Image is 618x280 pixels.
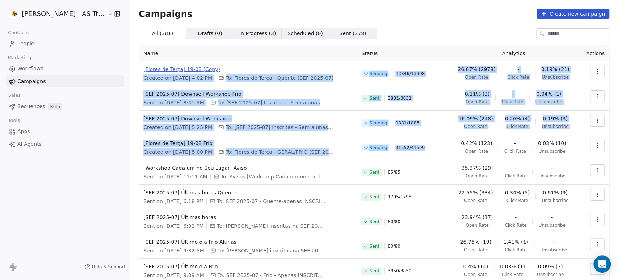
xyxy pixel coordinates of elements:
span: - [515,164,517,172]
span: To: Avisos [Workshop Cada um no seu Lugar] INSCRITAS [221,173,329,180]
span: Contacts [5,27,32,38]
span: Click Rate [507,74,529,80]
span: Open Rate [466,173,489,179]
span: 0.19% (21) [541,66,569,73]
span: [SEF 2025-07] Último dia Frio Alunas [143,238,353,246]
span: To: [SEF 2025-07] Inscritas - Sem alunas do JS FRIO [218,99,326,106]
span: 0.03% (1) [500,263,525,270]
span: 41552 / 41599 [395,145,425,151]
span: 0.09% (3) [538,263,563,270]
span: Help & Support [92,264,125,270]
span: Unsubscribe [537,272,564,277]
span: Sent [369,268,379,274]
span: Sent on [DATE] 8:41 AM [143,99,204,106]
span: Click Rate [505,247,526,253]
span: To: SEF 2025-07 - Frio - Apenas INSCRITAS SEM ALUNAS [218,272,326,279]
span: 85 / 85 [388,169,400,175]
span: - [551,164,553,172]
a: AI Agents [6,138,124,150]
span: [Flores de Terça] 19-08 (Copy) [143,66,353,73]
span: 16.09% (248) [458,115,493,122]
span: - [552,238,554,246]
span: Unsubscribe [535,99,562,105]
span: [Flores de Terça] 19-08 Frio [143,140,353,147]
span: - [517,66,519,73]
span: Sending [369,71,387,77]
span: Click Rate [505,173,526,179]
span: Campaigns [139,9,192,19]
span: 0.61% (9) [543,189,568,196]
img: Logo%202022%20quad.jpg [10,9,19,18]
span: Open Rate [466,99,489,105]
span: Sent [369,243,379,249]
span: 0.04% (1) [536,90,561,98]
span: Click Rate [501,272,523,277]
span: Sent [369,169,379,175]
span: Sent [369,194,379,200]
a: SequencesBeta [6,100,124,112]
span: Unsubscribe [542,74,568,80]
span: Unsubscribe [540,247,567,253]
span: Drafts ( 0 ) [198,30,222,37]
span: - [515,214,517,221]
span: Open Rate [465,74,488,80]
span: To: SEF 2025-07 - Quente-apenas INSCRITAS SEM ALUNAS [217,198,325,205]
span: Sent ( 378 ) [339,30,366,37]
span: [Workshop Cada um no Seu Lugar] Aviso [143,164,353,172]
span: Campaigns [17,78,46,85]
span: Click Rate [506,124,528,129]
th: Name [139,45,357,61]
span: Open Rate [465,148,488,154]
span: 1881 / 1883 [395,120,419,126]
span: 0.03% (10) [538,140,566,147]
span: 1.41% (1) [503,238,528,246]
span: 0.42% (123) [461,140,492,147]
span: 1795 / 1795 [388,194,411,200]
span: Marketing [5,52,34,63]
a: People [6,38,124,50]
span: AI Agents [17,140,42,148]
span: 3831 / 3831 [388,95,411,101]
span: - [551,214,553,221]
a: Apps [6,125,124,137]
span: Sent [369,219,379,225]
span: 22.55% (334) [458,189,493,196]
span: 26.67% (2978) [458,66,495,73]
span: Sent on [DATE] 9:32 AM [143,247,204,254]
span: Click Rate [505,222,526,228]
span: 80 / 80 [388,243,400,249]
span: People [17,40,34,48]
span: Sent [369,95,379,101]
span: Sent on [DATE] 6:18 PM [143,198,203,205]
span: To: Alunas inscritas na SEF 2025-07 [217,222,325,230]
span: 3850 / 3850 [388,268,411,274]
a: Workflows [6,63,124,75]
span: Tools [5,115,23,126]
span: To: Flores de Terça - GERAL/FRIO (SEF 2025-07) [226,148,334,156]
span: 23.94% (17) [462,214,493,221]
span: 0.34% (5) [505,189,530,196]
span: 35.37% (29) [462,164,493,172]
span: Sequences [17,103,45,110]
th: Analytics [447,45,579,61]
span: Open Rate [466,222,489,228]
span: 0.26% (4) [505,115,530,122]
span: Unsubscribe [538,148,565,154]
span: 13846 / 13908 [395,71,425,77]
span: To: [SEF 2025-07] Inscritas - Sem alunas do JS QUENTE [226,124,334,131]
span: Open Rate [464,198,487,203]
span: [SEF 2025-07] Últimas horas [143,214,353,221]
span: Sent on [DATE] 9:09 AM [143,272,204,279]
span: Open Rate [464,247,487,253]
span: To: Alunas inscritas na SEF 2025-07 [218,247,326,254]
span: Click Rate [506,198,528,203]
a: Campaigns [6,75,124,87]
span: 0.11% (3) [465,90,490,98]
span: 80 / 80 [388,219,400,225]
a: Help & Support [85,264,125,270]
span: Created on [DATE] 5:25 PM [143,124,212,131]
span: - [512,90,513,98]
span: Scheduled ( 0 ) [287,30,323,37]
span: 0.19% (3) [543,115,568,122]
span: [SEF 2025-07] Últimas horas Quente [143,189,353,196]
